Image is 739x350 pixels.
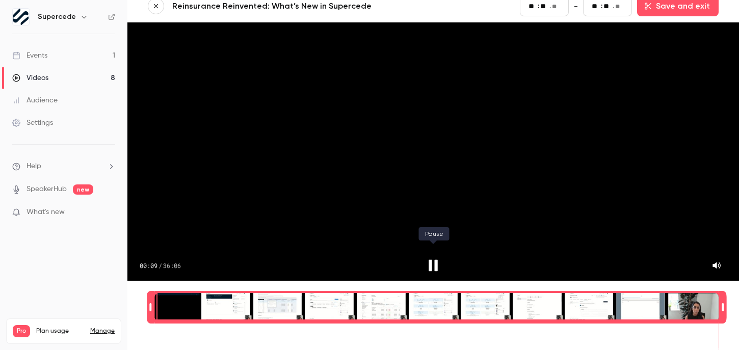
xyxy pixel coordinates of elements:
img: Supercede [13,9,29,25]
a: Manage [90,327,115,335]
input: seconds [540,1,548,12]
input: minutes [529,1,537,12]
span: . [613,1,614,12]
div: Time range selector [148,293,719,321]
div: Time range seconds end time [719,292,726,322]
input: milliseconds [552,1,560,12]
input: minutes [592,1,600,12]
button: Mute [706,255,727,276]
span: 00:09 [140,261,157,270]
span: . [549,1,551,12]
input: milliseconds [615,1,623,12]
div: Events [12,50,47,61]
span: Plan usage [36,327,84,335]
h6: Supercede [38,12,76,22]
section: Video player [127,22,739,281]
div: Videos [12,73,48,83]
a: SpeakerHub [27,184,67,195]
span: : [601,1,602,12]
li: help-dropdown-opener [12,161,115,172]
span: What's new [27,207,65,218]
span: Pro [13,325,30,337]
button: Pause [421,253,445,278]
div: Settings [12,118,53,128]
iframe: Noticeable Trigger [103,208,115,217]
span: new [73,184,93,195]
span: 36:06 [163,261,181,270]
span: / [159,261,162,270]
span: Help [27,161,41,172]
input: seconds [603,1,612,12]
div: 00:09 [140,261,181,270]
span: : [538,1,539,12]
div: Time range seconds start time [147,292,154,322]
div: Audience [12,95,58,105]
